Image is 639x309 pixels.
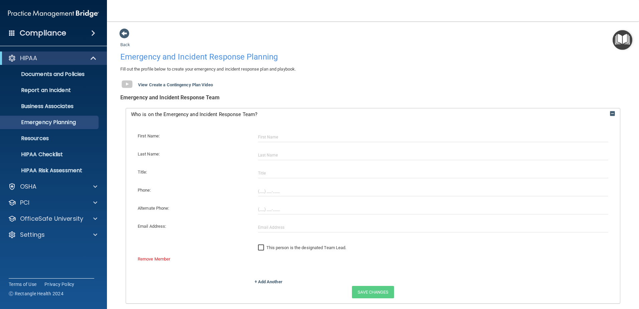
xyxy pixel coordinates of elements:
[4,103,96,110] p: Business Associates
[20,215,83,223] p: OfficeSafe University
[44,281,75,288] a: Privacy Policy
[258,245,266,250] input: This person is the designated Team Lead.
[20,28,66,38] h4: Compliance
[4,151,96,158] p: HIPAA Checklist
[8,215,97,223] a: OfficeSafe University
[352,286,394,298] button: Save Changes
[120,53,626,61] h4: Emergency and Incident Response Planning
[131,112,615,117] a: Who is on the Emergency and Incident Response Team?
[258,222,609,232] input: Email Address
[131,111,257,117] span: Who is on the Emergency and Incident Response Team?
[20,199,29,207] p: PCI
[138,82,213,87] b: View Create a Contingency Plan Video
[9,290,63,297] span: Ⓒ Rectangle Health 2024
[258,132,609,142] input: First Name
[133,186,253,194] div: Phone:
[133,150,253,158] div: Last Name:
[120,78,134,91] img: gray_youtube_icon.38fcd6cc.png
[4,167,96,174] p: HIPAA Risk Assessment
[258,244,347,252] label: This person is the designated Team Lead.
[20,231,45,239] p: Settings
[133,168,253,176] div: Title:
[8,183,97,191] a: OSHA
[8,54,97,62] a: HIPAA
[133,132,253,140] div: First Name:
[120,94,220,101] b: Emergency and Incident Response Team
[8,7,99,20] img: PMB logo
[9,281,36,288] a: Terms of Use
[258,150,609,160] input: Last Name
[133,204,253,212] div: Alternate Phone:
[8,231,97,239] a: Settings
[20,54,37,62] p: HIPAA
[613,30,632,50] button: Open Resource Center
[120,65,626,73] p: Fill out the profile below to create your emergency and incident response plan and playbook.
[4,71,96,78] p: Documents and Policies
[4,87,96,94] p: Report an Incident
[20,183,37,191] p: OSHA
[258,168,609,178] input: Title
[4,119,96,126] p: Emergency Planning
[138,256,170,262] a: Remove Member
[255,279,282,284] a: + Add Another
[133,222,253,230] div: Email Address:
[258,204,609,214] input: (___) ___-____
[8,199,97,207] a: PCI
[120,34,130,47] a: Back
[258,186,609,196] input: (___) ___-____
[610,111,615,116] img: icon-collapse.69a1e669.png
[4,135,96,142] p: Resources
